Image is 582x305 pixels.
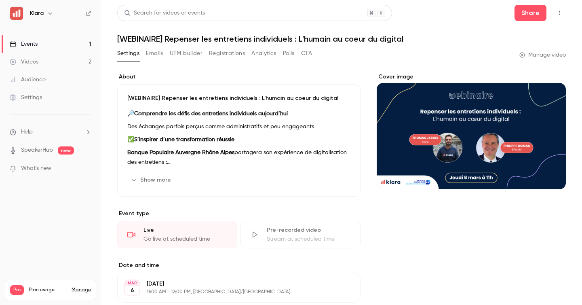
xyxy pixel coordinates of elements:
[377,73,566,189] section: Cover image
[21,146,53,155] a: SpeakerHub
[10,93,42,102] div: Settings
[10,285,24,295] span: Pro
[82,165,91,172] iframe: Noticeable Trigger
[117,261,361,269] label: Date and time
[146,47,163,60] button: Emails
[301,47,312,60] button: CTA
[117,34,566,44] h1: [WEBINAIRE] Repenser les entretiens individuels : L'humain au coeur du digital
[515,5,546,21] button: Share
[10,7,23,20] img: Klara
[127,150,234,155] strong: Banque Populaire Auvergne Rhône Alpes
[134,111,288,116] strong: Comprendre les défis des entretiens individuels aujourd’hui
[29,287,67,293] span: Plan usage
[117,221,237,248] div: LiveGo live at scheduled time
[134,137,234,142] strong: S’inspirer d’une transformation réussie
[10,40,38,48] div: Events
[124,9,205,17] div: Search for videos or events
[127,122,350,131] p: Des échanges parfois perçus comme administratifs et peu engageants
[58,146,74,155] span: new
[147,289,318,295] p: 11:00 AM - 12:00 PM, [GEOGRAPHIC_DATA]/[GEOGRAPHIC_DATA]
[283,47,295,60] button: Polls
[147,280,318,288] p: [DATE]
[377,73,566,81] label: Cover image
[125,280,139,286] div: MAR
[10,58,38,66] div: Videos
[251,47,276,60] button: Analytics
[117,210,361,218] p: Event type
[267,226,350,234] div: Pre-recorded video
[21,164,51,173] span: What's new
[143,226,227,234] div: Live
[72,287,91,293] a: Manage
[21,128,33,136] span: Help
[127,109,350,119] p: 🔎
[117,73,361,81] label: About
[143,235,227,243] div: Go live at scheduled time
[170,47,202,60] button: UTM builder
[267,235,350,243] div: Stream at scheduled time
[240,221,361,248] div: Pre-recorded videoStream at scheduled time
[127,148,350,167] p: partagera son expérience de digitalisation des entretiens :
[10,128,91,136] li: help-dropdown-opener
[127,174,176,186] button: Show more
[209,47,245,60] button: Registrations
[127,135,350,144] p: ✅
[519,51,566,59] a: Manage video
[127,94,350,102] p: [WEBINAIRE] Repenser les entretiens individuels : L'humain au coeur du digital
[30,9,44,17] h6: Klara
[10,76,46,84] div: Audience
[117,47,139,60] button: Settings
[131,286,134,294] p: 6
